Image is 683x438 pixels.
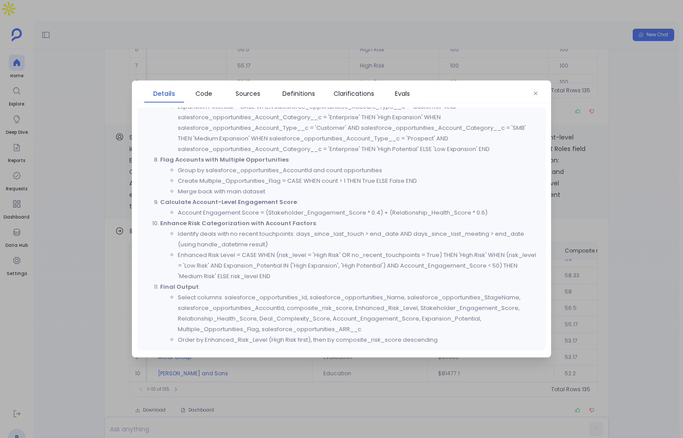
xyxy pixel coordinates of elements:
li: Group by salesforce_opportunities_AccountId and count opportunities [178,165,540,176]
li: : [160,91,540,155]
li: : [160,197,540,218]
li: Select columns: salesforce_opportunities_Id, salesforce_opportunities_Name, salesforce_opportunit... [178,292,540,335]
span: Definitions [282,89,315,98]
li: Merge back with main dataset [178,186,540,197]
strong: Enhance Risk Categorization with Account Factors [160,219,316,227]
li: Expansion Potential = CASE WHEN salesforce_opportunities_Account_Type__c = 'Customer' AND salesfo... [178,102,540,155]
span: Evals [395,89,410,98]
span: Details [153,89,175,98]
li: : [160,155,540,197]
li: : [160,218,540,282]
strong: Calculate Account-Level Engagement Score [160,198,297,206]
li: : [160,282,540,345]
span: Clarifications [334,89,374,98]
li: Account Engagement Score = (Stakeholder_Engagement_Score * 0.4) + (Relationship_Health_Score * 0.6) [178,208,540,218]
span: Code [195,89,212,98]
strong: Flag Accounts with Multiple Opportunities [160,155,289,164]
span: Sources [236,89,260,98]
li: Identify deals with no recent touchpoints: days_since_last_touch > end_date AND days_since_last_m... [178,229,540,250]
strong: Final Output [160,283,199,291]
li: Order by Enhanced_Risk_Level (High Risk first), then by composite_risk_score descending [178,335,540,345]
li: Create Multiple_Opportunities_Flag = CASE WHEN count > 1 THEN True ELSE False END [178,176,540,186]
li: Enhanced Risk Level = CASE WHEN (risk_level = 'High Risk' OR no_recent_touchpoints = True) THEN '... [178,250,540,282]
